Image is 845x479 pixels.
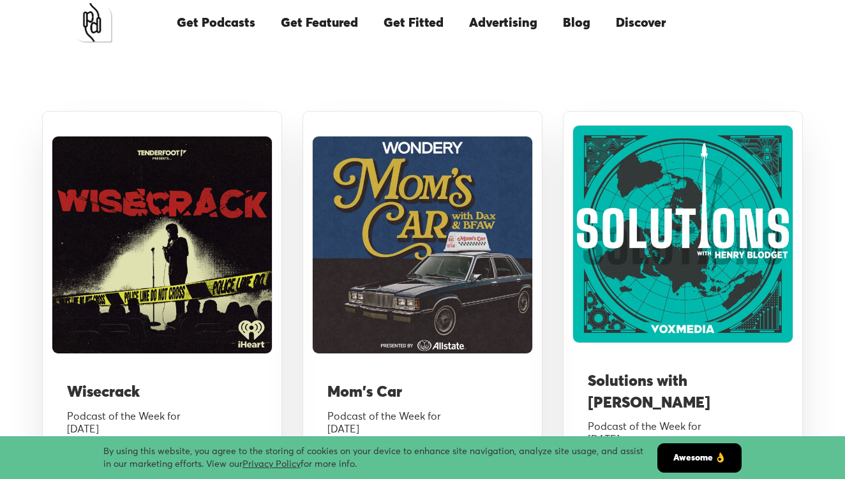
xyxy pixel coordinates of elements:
[67,410,257,423] div: Podcast of the Week for
[588,371,778,414] h3: Solutions with [PERSON_NAME]
[52,136,273,451] a: WisecrackWisecrackPodcast of the Week for[DATE]
[67,382,257,404] h3: Wisecrack
[327,410,518,423] div: Podcast of the Week for
[550,1,603,45] a: Blog
[312,136,533,354] img: Mom's Car
[103,445,657,471] div: By using this website, you agree to the storing of cookies on your device to enhance site navigat...
[603,1,678,45] a: Discover
[371,1,456,45] a: Get Fitted
[588,433,778,446] div: [DATE]
[73,3,112,43] a: home
[52,136,273,354] img: Wisecrack
[327,382,518,404] h3: Mom's Car
[268,1,371,45] a: Get Featured
[164,1,268,45] a: Get Podcasts
[588,420,778,433] div: Podcast of the Week for
[572,125,793,462] a: Solutions with Henry BlodgetSolutions with [PERSON_NAME]Podcast of the Week for[DATE]
[657,443,742,473] a: Awesome 👌
[312,136,533,451] a: Mom's CarMom's CarPodcast of the Week for[DATE]
[67,423,257,436] div: [DATE]
[572,125,793,343] img: Solutions with Henry Blodget
[243,460,301,469] a: Privacy Policy
[456,1,550,45] a: Advertising
[327,423,518,436] div: [DATE]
